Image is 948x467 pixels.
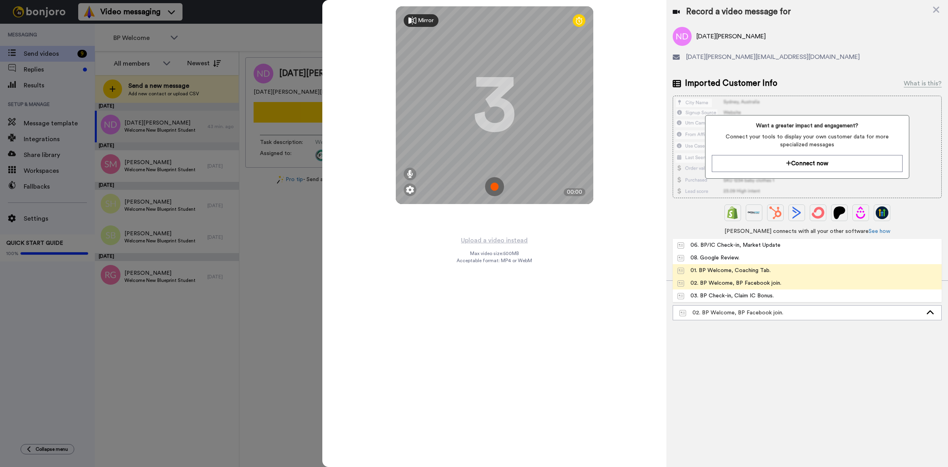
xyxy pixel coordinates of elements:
[904,79,942,88] div: What is this?
[812,206,824,219] img: ConvertKit
[673,227,942,235] span: [PERSON_NAME] connects with all your other software
[712,122,903,130] span: Want a greater impact and engagement?
[677,280,684,287] img: Message-temps.svg
[833,206,846,219] img: Patreon
[712,155,903,172] button: Connect now
[459,235,530,246] button: Upload a video instead
[726,206,739,219] img: Shopify
[686,52,860,62] span: [DATE][PERSON_NAME][EMAIL_ADDRESS][DOMAIN_NAME]
[677,267,771,274] div: 01. BP Welcome, Coaching Tab.
[876,206,888,219] img: GoHighLevel
[485,177,504,196] img: ic_record_start.svg
[677,241,781,249] div: 06. BP/IC Check-in, Market Update
[677,268,684,274] img: Message-temps.svg
[677,293,684,299] img: Message-temps.svg
[854,206,867,219] img: Drip
[677,292,774,300] div: 03. BP Check-in, Claim IC Bonus.
[679,310,686,316] img: Message-temps.svg
[790,206,803,219] img: ActiveCampaign
[457,257,532,264] span: Acceptable format: MP4 or WebM
[406,186,414,194] img: ic_gear.svg
[748,206,760,219] img: Ontraport
[677,255,684,261] img: Message-temps.svg
[685,78,777,89] span: Imported Customer Info
[769,206,782,219] img: Hubspot
[564,188,585,196] div: 00:00
[677,279,781,287] div: 02. BP Welcome, BP Facebook join.
[470,250,519,257] span: Max video size: 500 MB
[473,76,516,135] div: 3
[677,254,739,262] div: 08. Google Review.
[677,242,684,249] img: Message-temps.svg
[712,133,903,149] span: Connect your tools to display your own customer data for more specialized messages
[869,229,890,234] a: See how
[679,309,922,317] div: 02. BP Welcome, BP Facebook join.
